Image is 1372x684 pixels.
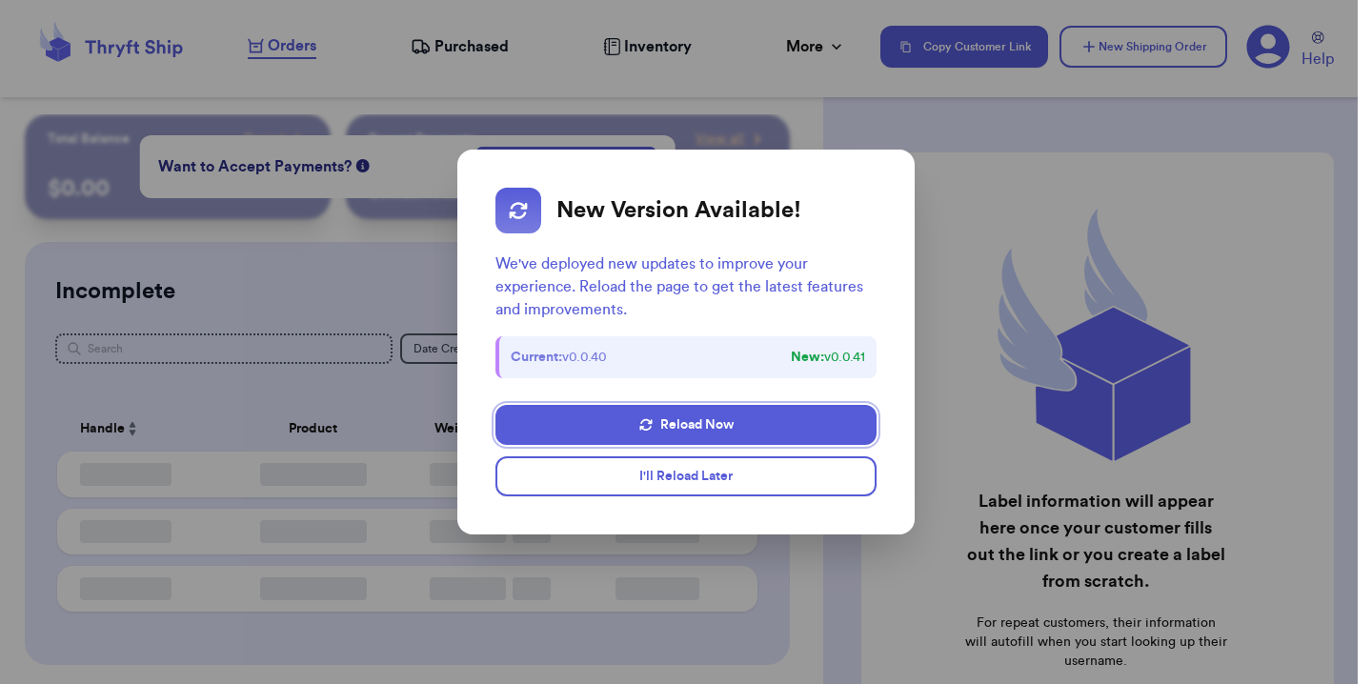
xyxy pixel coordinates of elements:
strong: Current: [511,351,562,364]
h2: New Version Available! [556,196,801,225]
button: I'll Reload Later [495,456,877,496]
strong: New: [791,351,824,364]
span: v 0.0.40 [511,348,607,367]
p: We've deployed new updates to improve your experience. Reload the page to get the latest features... [495,252,877,321]
button: Reload Now [495,405,877,445]
span: v 0.0.41 [791,348,865,367]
